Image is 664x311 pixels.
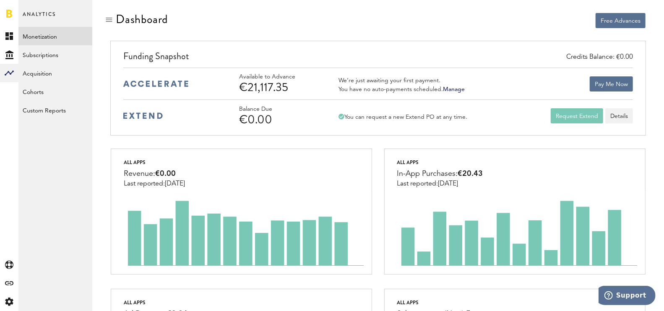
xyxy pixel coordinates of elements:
[605,108,633,123] a: Details
[123,264,126,268] text: 0
[394,236,399,240] text: 10
[551,108,603,123] button: Request Extend
[123,112,163,119] img: extend-medium-blue-logo.svg
[339,113,467,121] div: You can request a new Extend PO at any time.
[155,170,176,178] span: €0.00
[240,81,319,94] div: €21,117.35
[339,77,465,84] div: We’re just awaiting your first payment.
[124,157,185,167] div: All apps
[397,180,483,188] div: Last reported:
[117,224,126,228] text: 1.0K
[165,180,185,187] span: [DATE]
[123,81,188,87] img: accelerate-medium-blue-logo.svg
[123,50,633,68] div: Funding Snapshot
[118,244,126,248] text: 500
[240,113,319,126] div: €0.00
[339,86,465,93] div: You have no auto-payments scheduled.
[117,204,126,208] text: 1.5K
[116,13,168,26] div: Dashboard
[124,180,185,188] div: Last reported:
[240,73,319,81] div: Available to Advance
[18,64,92,82] a: Acquisition
[397,264,399,268] text: 0
[443,86,465,92] a: Manage
[596,13,646,28] button: Free Advances
[397,157,483,167] div: All apps
[438,180,458,187] span: [DATE]
[599,286,656,307] iframe: Opens a widget where you can find more information
[590,76,633,91] button: Pay Me Now
[23,9,56,27] span: Analytics
[240,106,319,113] div: Balance Due
[458,170,483,178] span: €20.43
[124,167,185,180] div: Revenue:
[566,52,633,62] div: Credits Balance: €0.00
[397,298,471,308] div: All apps
[394,209,399,213] text: 20
[18,82,92,101] a: Cohorts
[397,167,483,180] div: In-App Purchases:
[18,101,92,119] a: Custom Reports
[124,298,187,308] div: All apps
[18,27,92,45] a: Monetization
[18,45,92,64] a: Subscriptions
